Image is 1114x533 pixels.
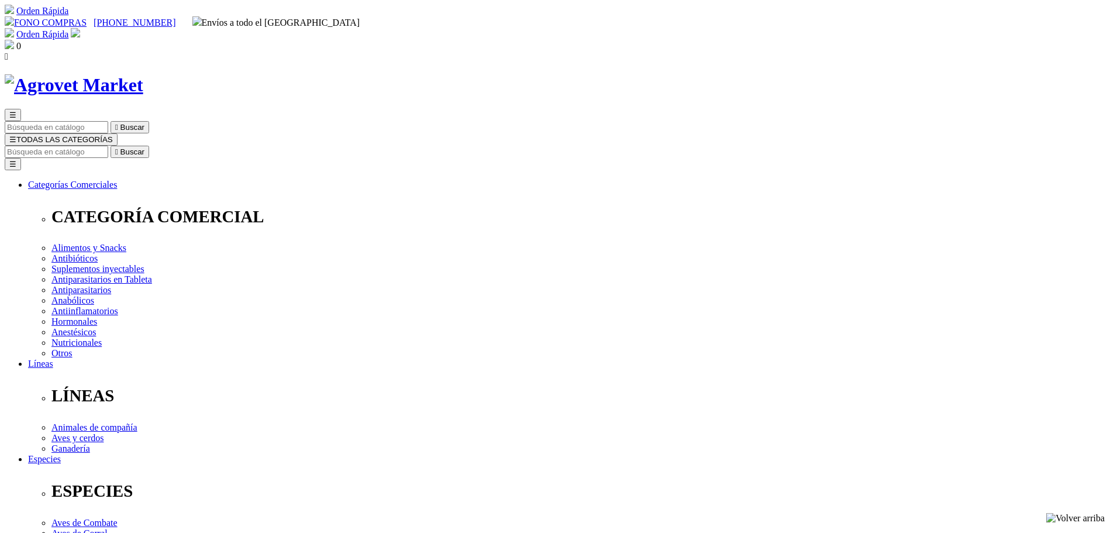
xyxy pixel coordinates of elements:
a: Otros [51,348,73,358]
a: Anabólicos [51,295,94,305]
p: CATEGORÍA COMERCIAL [51,207,1109,226]
a: Aves de Combate [51,518,118,528]
a: Antibióticos [51,253,98,263]
button: ☰ [5,109,21,121]
a: Orden Rápida [16,29,68,39]
i:  [5,51,8,61]
a: FONO COMPRAS [5,18,87,27]
a: Orden Rápida [16,6,68,16]
a: [PHONE_NUMBER] [94,18,175,27]
a: Especies [28,454,61,464]
a: Líneas [28,359,53,369]
input: Buscar [5,146,108,158]
span: 0 [16,41,21,51]
a: Categorías Comerciales [28,180,117,190]
a: Acceda a su cuenta de cliente [71,29,80,39]
span: Buscar [120,147,144,156]
a: Antiinflamatorios [51,306,118,316]
button: ☰ [5,158,21,170]
i:  [115,123,118,132]
i:  [115,147,118,156]
input: Buscar [5,121,108,133]
a: Nutricionales [51,338,102,348]
img: Volver arriba [1046,513,1105,524]
a: Aves y cerdos [51,433,104,443]
a: Alimentos y Snacks [51,243,126,253]
img: delivery-truck.svg [192,16,202,26]
button:  Buscar [111,121,149,133]
span: ☰ [9,111,16,119]
img: Agrovet Market [5,74,143,96]
button: ☰TODAS LAS CATEGORÍAS [5,133,118,146]
a: Antiparasitarios [51,285,111,295]
span: Envíos a todo el [GEOGRAPHIC_DATA] [192,18,360,27]
img: user.svg [71,28,80,37]
a: Hormonales [51,317,97,326]
a: Antiparasitarios en Tableta [51,274,152,284]
img: phone.svg [5,16,14,26]
p: LÍNEAS [51,386,1109,405]
button:  Buscar [111,146,149,158]
span: ☰ [9,135,16,144]
img: shopping-bag.svg [5,40,14,49]
img: shopping-cart.svg [5,28,14,37]
p: ESPECIES [51,482,1109,501]
span: Buscar [120,123,144,132]
a: Anestésicos [51,327,96,337]
a: Animales de compañía [51,422,137,432]
img: shopping-cart.svg [5,5,14,14]
a: Suplementos inyectables [51,264,144,274]
a: Ganadería [51,443,90,453]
